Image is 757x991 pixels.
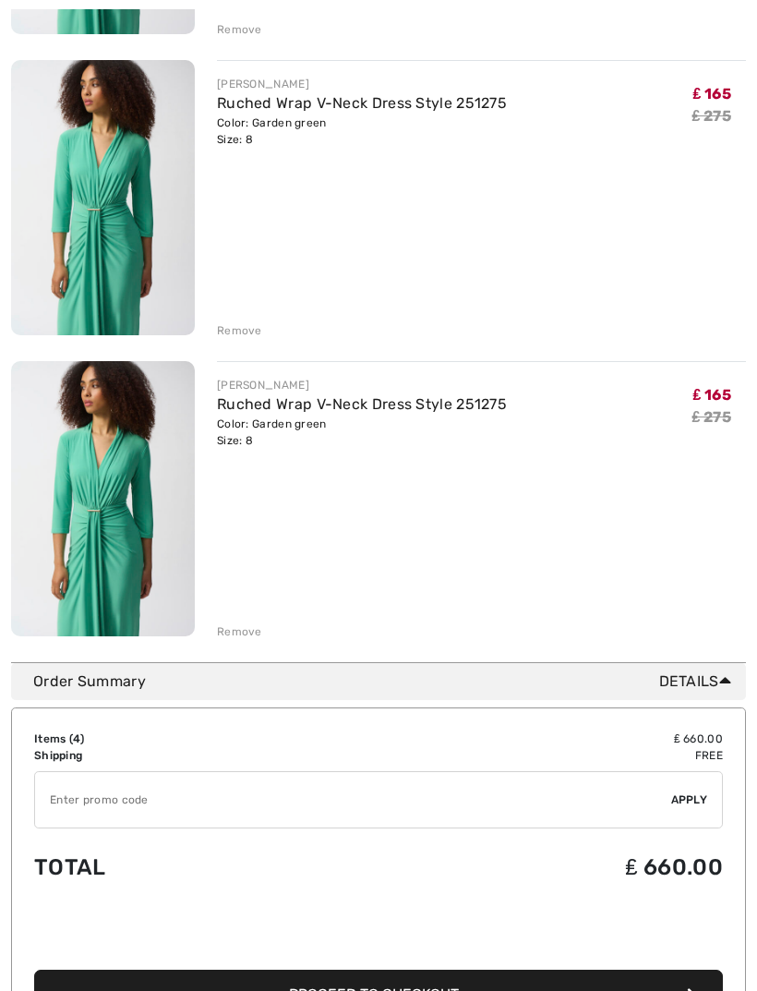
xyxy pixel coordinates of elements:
[659,671,739,693] span: Details
[34,747,325,764] td: Shipping
[34,731,325,747] td: Items ( )
[693,386,731,404] span: ₤ 165
[34,912,723,963] iframe: PayPal
[325,731,723,747] td: ₤ 660.00
[11,361,195,636] img: Ruched Wrap V-Neck Dress Style 251275
[217,395,507,413] a: Ruched Wrap V-Neck Dress Style 251275
[693,85,731,103] span: ₤ 165
[217,416,507,449] div: Color: Garden green Size: 8
[33,671,739,693] div: Order Summary
[11,60,195,335] img: Ruched Wrap V-Neck Dress Style 251275
[35,772,671,828] input: Promo code
[217,377,507,393] div: [PERSON_NAME]
[325,836,723,899] td: ₤ 660.00
[325,747,723,764] td: Free
[34,836,325,899] td: Total
[217,623,262,640] div: Remove
[217,115,507,148] div: Color: Garden green Size: 8
[217,322,262,339] div: Remove
[692,107,731,125] s: ₤ 275
[671,792,708,808] span: Apply
[73,732,80,745] span: 4
[217,94,507,112] a: Ruched Wrap V-Neck Dress Style 251275
[692,408,731,426] s: ₤ 275
[217,21,262,38] div: Remove
[217,76,507,92] div: [PERSON_NAME]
